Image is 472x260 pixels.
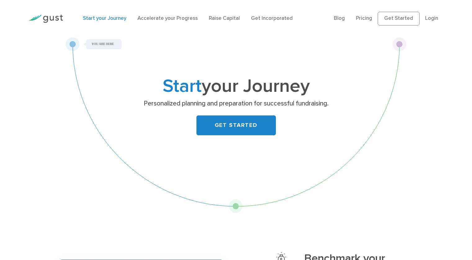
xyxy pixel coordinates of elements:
[163,75,202,97] span: Start
[378,12,420,25] a: Get Started
[196,115,276,135] a: GET STARTED
[425,15,438,21] a: Login
[334,15,345,21] a: Blog
[137,15,198,21] a: Accelerate your Progress
[116,99,356,108] p: Personalized planning and preparation for successful fundraising.
[356,15,372,21] a: Pricing
[209,15,240,21] a: Raise Capital
[83,15,126,21] a: Start your Journey
[28,15,63,23] img: Gust Logo
[251,15,293,21] a: Get Incorporated
[114,78,359,95] h1: your Journey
